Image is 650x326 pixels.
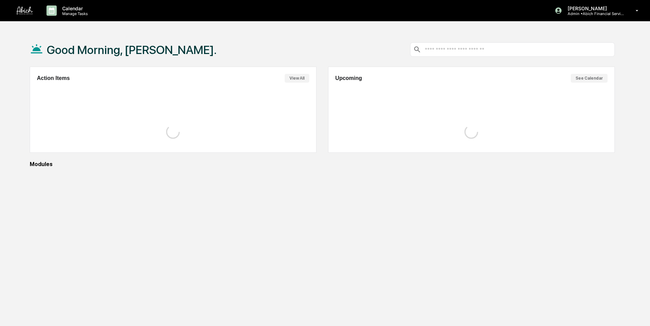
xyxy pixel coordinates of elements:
[37,75,70,81] h2: Action Items
[47,43,217,57] h1: Good Morning, [PERSON_NAME].
[30,161,615,167] div: Modules
[57,11,91,16] p: Manage Tasks
[562,11,626,16] p: Admin • Abich Financial Services
[571,74,608,83] button: See Calendar
[562,5,626,11] p: [PERSON_NAME]
[285,74,309,83] button: View All
[335,75,362,81] h2: Upcoming
[16,6,33,15] img: logo
[57,5,91,11] p: Calendar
